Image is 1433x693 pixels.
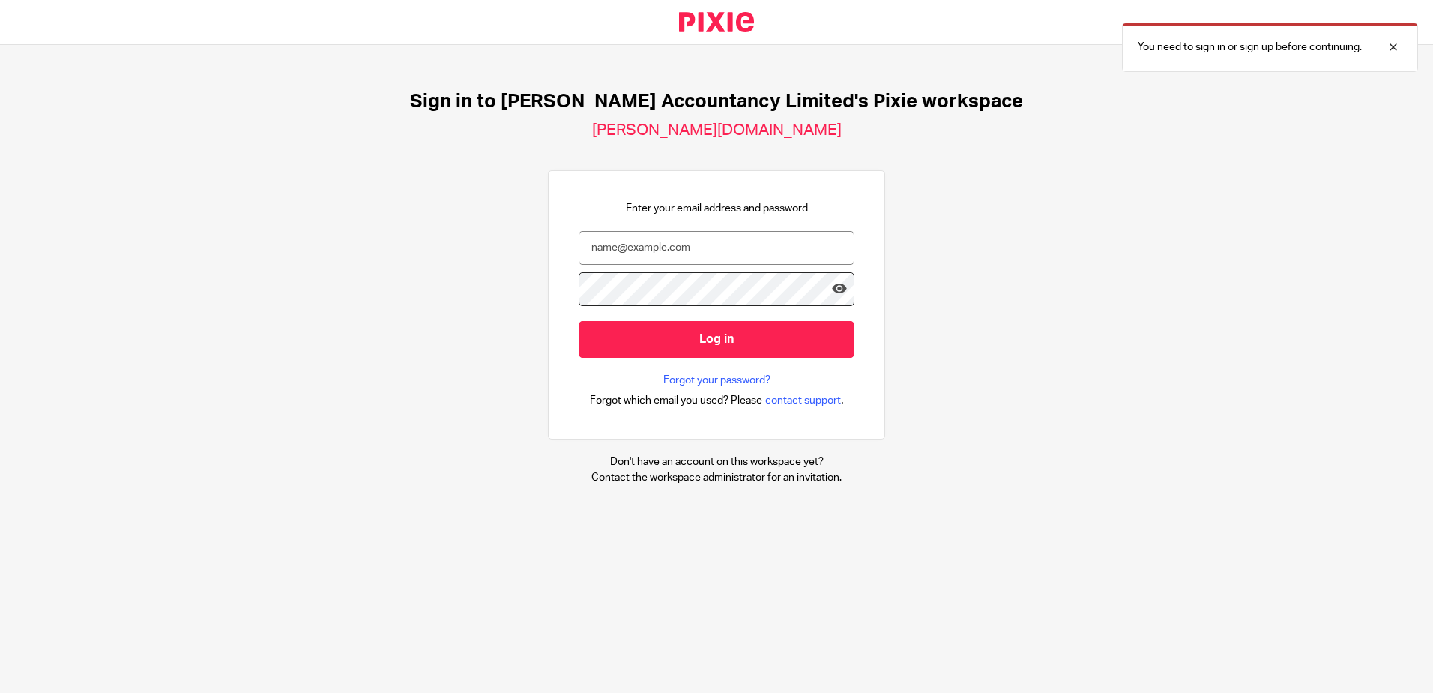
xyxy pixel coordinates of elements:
[591,454,842,469] p: Don't have an account on this workspace yet?
[579,231,854,265] input: name@example.com
[591,470,842,485] p: Contact the workspace administrator for an invitation.
[579,321,854,358] input: Log in
[765,393,841,408] span: contact support
[1138,40,1362,55] p: You need to sign in or sign up before continuing.
[663,373,770,388] a: Forgot your password?
[626,201,808,216] p: Enter your email address and password
[592,121,842,140] h2: [PERSON_NAME][DOMAIN_NAME]
[590,393,762,408] span: Forgot which email you used? Please
[410,90,1023,113] h1: Sign in to [PERSON_NAME] Accountancy Limited's Pixie workspace
[590,391,844,409] div: .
